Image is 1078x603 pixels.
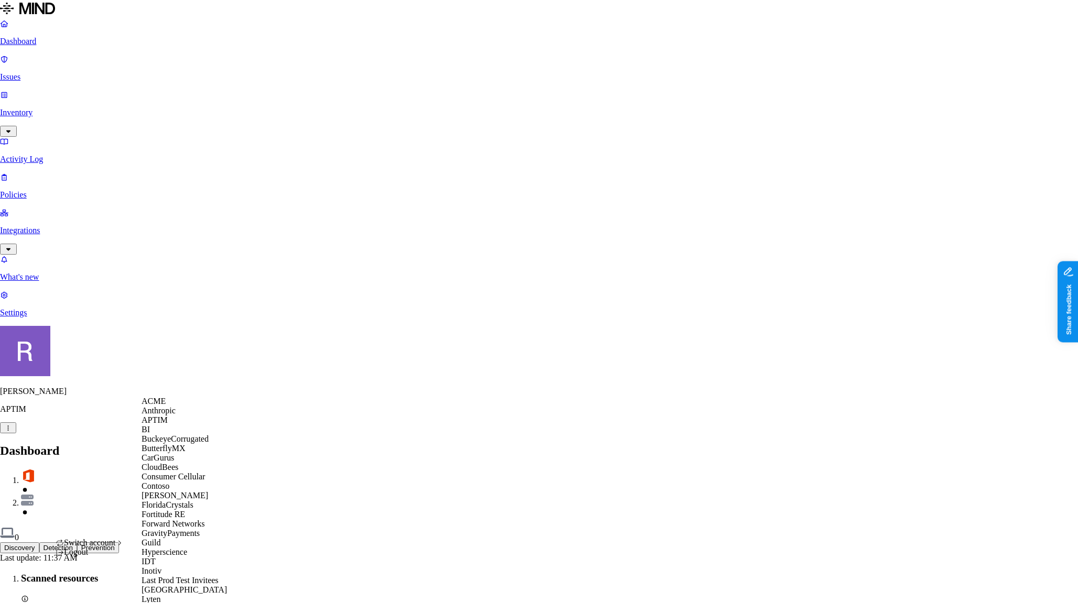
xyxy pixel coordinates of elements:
span: CloudBees [142,463,178,472]
span: ButterflyMX [142,444,186,453]
span: BI [142,425,150,434]
span: Anthropic [142,406,176,415]
span: Guild [142,538,160,547]
span: BuckeyeCorrugated [142,434,209,443]
span: CarGurus [142,453,174,462]
span: ACME [142,397,166,405]
span: IDT [142,557,156,566]
div: Logout [56,547,124,557]
span: Hyperscience [142,547,187,556]
span: Fortitude RE [142,510,185,519]
span: Contoso [142,481,169,490]
span: Switch account [64,538,115,547]
span: Last Prod Test Invitees [142,576,219,585]
span: FloridaCrystals [142,500,193,509]
span: Inotiv [142,566,161,575]
span: [GEOGRAPHIC_DATA] [142,585,227,594]
span: Forward Networks [142,519,204,528]
span: GravityPayments [142,529,200,538]
span: APTIM [142,415,168,424]
span: Consumer Cellular [142,472,205,481]
span: [PERSON_NAME] [142,491,208,500]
